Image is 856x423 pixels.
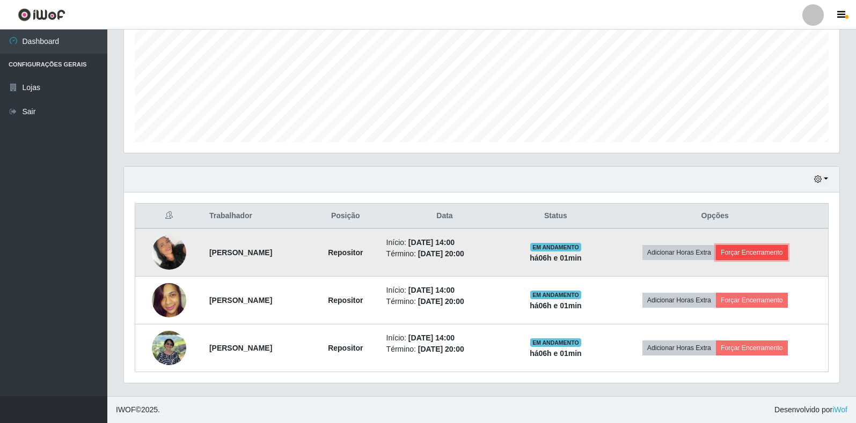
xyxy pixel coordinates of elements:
[209,296,272,305] strong: [PERSON_NAME]
[509,204,602,229] th: Status
[311,204,380,229] th: Posição
[380,204,510,229] th: Data
[152,276,186,325] img: 1758633890816.jpeg
[716,245,788,260] button: Forçar Encerramento
[152,331,186,365] img: 1758218883713.jpeg
[602,204,828,229] th: Opções
[642,293,716,308] button: Adicionar Horas Extra
[530,301,582,310] strong: há 06 h e 01 min
[716,340,788,355] button: Forçar Encerramento
[642,340,716,355] button: Adicionar Horas Extra
[116,404,160,415] span: © 2025 .
[152,229,186,275] img: 1757367806458.jpeg
[530,338,581,347] span: EM ANDAMENTO
[386,237,503,248] li: Início:
[328,248,363,257] strong: Repositor
[408,238,455,247] time: [DATE] 14:00
[530,291,581,299] span: EM ANDAMENTO
[774,404,847,415] span: Desenvolvido por
[203,204,311,229] th: Trabalhador
[328,344,363,352] strong: Repositor
[642,245,716,260] button: Adicionar Horas Extra
[408,333,455,342] time: [DATE] 14:00
[716,293,788,308] button: Forçar Encerramento
[418,345,464,353] time: [DATE] 20:00
[328,296,363,305] strong: Repositor
[386,296,503,307] li: Término:
[530,243,581,251] span: EM ANDAMENTO
[386,285,503,296] li: Início:
[530,349,582,358] strong: há 06 h e 01 min
[116,405,136,414] span: IWOF
[209,248,272,257] strong: [PERSON_NAME]
[386,248,503,259] li: Término:
[530,254,582,262] strong: há 06 h e 01 min
[832,405,847,414] a: iWof
[18,8,65,21] img: CoreUI Logo
[386,332,503,344] li: Início:
[209,344,272,352] strong: [PERSON_NAME]
[418,297,464,306] time: [DATE] 20:00
[408,286,455,294] time: [DATE] 14:00
[418,249,464,258] time: [DATE] 20:00
[386,344,503,355] li: Término:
